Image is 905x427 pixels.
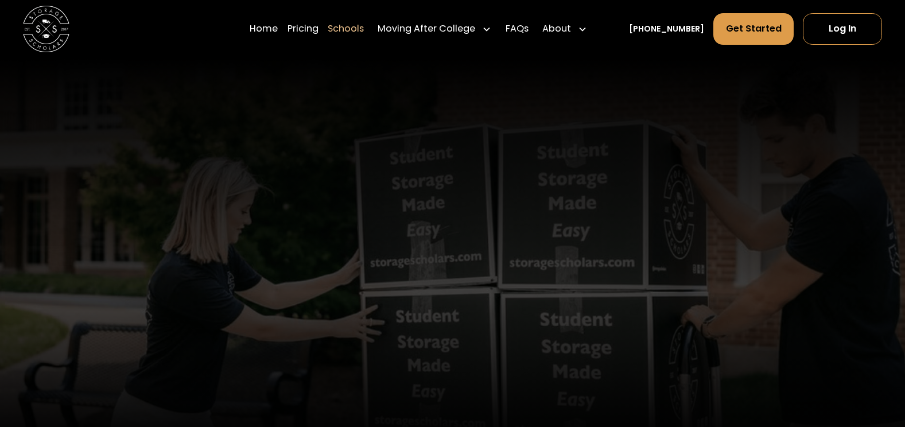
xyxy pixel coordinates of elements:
a: Schools [328,13,364,45]
div: Moving After College [373,13,496,45]
div: About [538,13,592,45]
div: Moving After College [378,22,475,36]
a: [PHONE_NUMBER] [629,23,704,35]
a: Get Started [713,13,793,45]
img: Storage Scholars main logo [23,6,69,52]
div: About [542,22,571,36]
a: Home [250,13,278,45]
a: FAQs [506,13,529,45]
a: Log In [803,13,882,45]
a: Pricing [288,13,319,45]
